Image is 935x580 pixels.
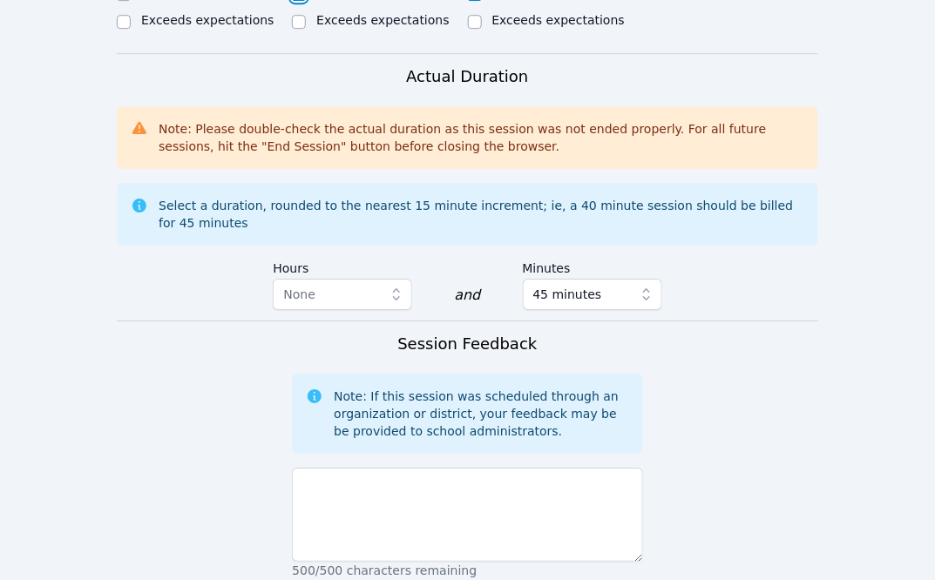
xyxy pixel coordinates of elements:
button: None [273,279,412,310]
label: Exceeds expectations [141,13,274,27]
div: Note: Please double-check the actual duration as this session was not ended properly. For all fut... [159,120,804,155]
h3: Actual Duration [406,64,528,89]
h3: Session Feedback [397,332,537,356]
div: and [454,285,480,306]
span: None [283,287,315,301]
label: Minutes [523,253,662,279]
p: 500/500 characters remaining [292,562,642,579]
div: Note: If this session was scheduled through an organization or district, your feedback may be be ... [334,388,628,440]
label: Hours [273,253,412,279]
button: 45 minutes [523,279,662,310]
label: Exceeds expectations [492,13,625,27]
div: Select a duration, rounded to the nearest 15 minute increment; ie, a 40 minute session should be ... [159,197,804,232]
span: 45 minutes [533,284,602,305]
label: Exceeds expectations [316,13,449,27]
